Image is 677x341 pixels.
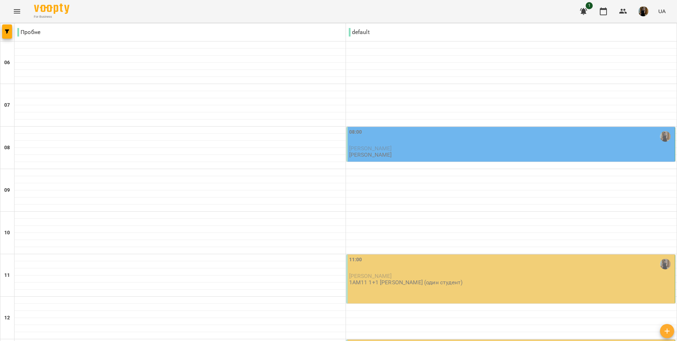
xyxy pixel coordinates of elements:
[349,256,362,264] label: 11:00
[4,186,10,194] h6: 09
[655,5,669,18] button: UA
[349,279,463,285] p: 1АМ11 1+1 [PERSON_NAME] (один студент)
[349,152,392,158] p: [PERSON_NAME]
[658,7,666,15] span: UA
[8,3,25,20] button: Menu
[349,145,392,152] span: [PERSON_NAME]
[17,28,40,37] p: Пробне
[349,128,362,136] label: 08:00
[4,314,10,322] h6: 12
[660,131,671,142] img: Островська Діана Володимирівна
[4,272,10,279] h6: 11
[660,259,671,269] img: Островська Діана Володимирівна
[4,101,10,109] h6: 07
[660,324,674,338] button: Створити урок
[34,4,69,14] img: Voopty Logo
[34,15,69,19] span: For Business
[4,59,10,67] h6: 06
[638,6,648,16] img: 283d04c281e4d03bc9b10f0e1c453e6b.jpg
[349,273,392,279] span: [PERSON_NAME]
[4,229,10,237] h6: 10
[349,28,370,37] p: default
[4,144,10,152] h6: 08
[586,2,593,9] span: 1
